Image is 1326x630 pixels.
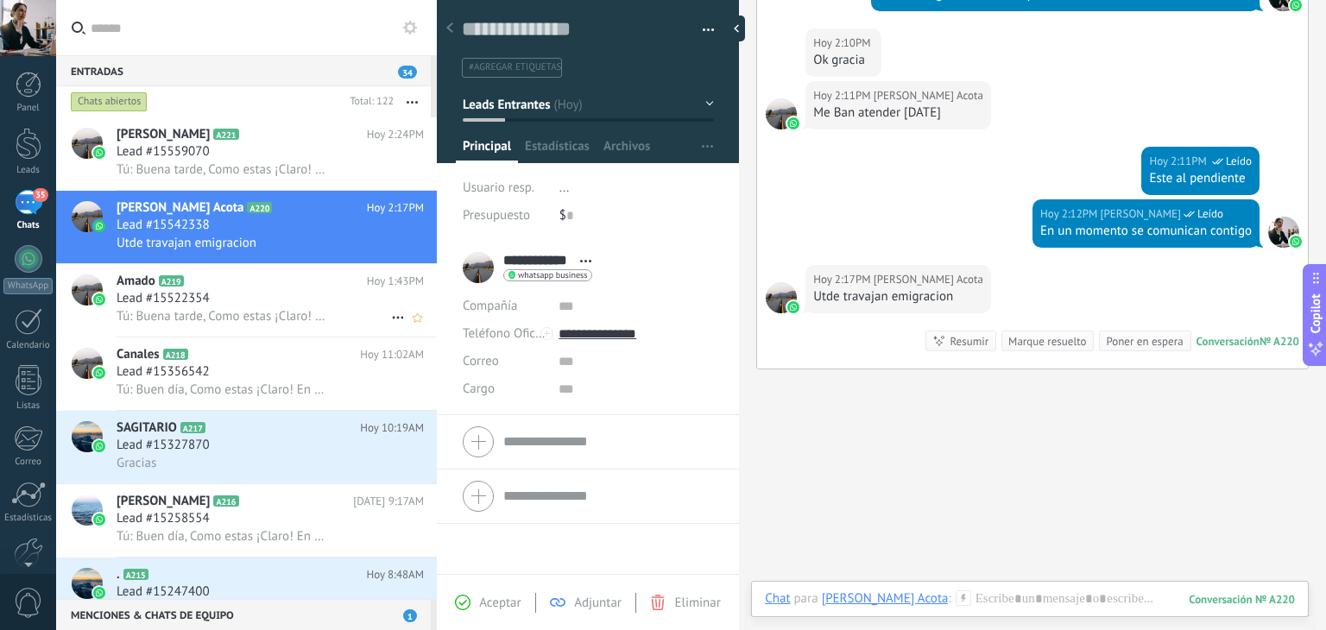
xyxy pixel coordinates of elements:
div: Hoy 2:11PM [813,87,874,104]
span: Utde travajan emigracion [117,235,256,251]
img: icon [93,293,105,306]
div: Ocultar [728,16,745,41]
a: avatariconSAGITARIOA217Hoy 10:19AMLead #15327870Gracias [56,411,437,483]
span: #agregar etiquetas [469,61,561,73]
img: icon [93,587,105,599]
div: Resumir [950,333,988,350]
div: Listas [3,400,54,412]
span: Silvia Acota [766,282,797,313]
span: para [794,590,818,608]
span: Eliminar [674,595,720,611]
span: Amado [117,273,155,290]
div: Hoy 2:11PM [1149,153,1209,170]
span: 34 [398,66,417,79]
div: Hoy 2:10PM [813,35,874,52]
div: Cargo [463,375,546,403]
div: Usuario resp. [463,174,546,202]
span: Correo [463,353,499,369]
div: Ok gracia [813,52,874,69]
span: Lead #15356542 [117,363,210,381]
div: Este al pendiente [1149,170,1252,187]
img: icon [93,220,105,232]
span: Presupuesto [463,207,530,224]
span: Hoy 1:43PM [367,273,424,290]
span: Silvia Acota [766,98,797,129]
div: Conversación [1197,334,1260,349]
span: Teléfono Oficina [463,325,552,342]
span: A221 [213,129,238,140]
span: Archivos [603,138,650,163]
span: A220 [247,202,272,213]
span: ... [559,180,570,196]
span: Tú: Buena tarde, Como estas ¡Claro! En un momento el Abogado se comunicara contigo para darte tu ... [117,308,329,324]
span: Canales [117,346,160,363]
img: waba.svg [787,301,799,313]
span: A218 [163,349,188,360]
a: avataricon[PERSON_NAME] AcotaA220Hoy 2:17PMLead #15542338Utde travajan emigracion [56,191,437,263]
span: [PERSON_NAME] Acota [117,199,243,217]
div: En un momento se comunican contigo [1040,223,1252,240]
a: avatariconAmadoA219Hoy 1:43PMLead #15522354Tú: Buena tarde, Como estas ¡Claro! En un momento el A... [56,264,437,337]
span: Hoy 8:48AM [366,566,424,583]
span: [PERSON_NAME] [117,493,210,510]
img: icon [93,513,105,526]
a: avataricon[PERSON_NAME]A221Hoy 2:24PMLead #15559070Tú: Buena tarde, Como estas ¡Claro! En un mome... [56,117,437,190]
span: Cargo [463,382,495,395]
span: Lead #15258554 [117,510,210,527]
div: $ [559,202,714,230]
div: Entradas [56,55,431,86]
span: Principal [463,138,511,163]
div: Utde travajan emigracion [813,288,983,306]
span: Tú: Buen día, Como estas ¡Claro! En el transcurso de la mañana el Abogado se comunicara contigo p... [117,528,329,545]
span: Tú: Buen día, Como estas ¡Claro! En el transcurso de la mañana el Abogado se comunicara contigo p... [117,381,329,398]
span: Lead #15327870 [117,437,210,454]
span: Gracias [117,455,156,471]
div: Chats abiertos [71,91,148,112]
span: Aceptar [479,595,521,611]
div: Menciones & Chats de equipo [56,599,431,630]
a: avataricon.A215Hoy 8:48AMLead #15247400 [56,558,437,630]
span: Susana Rocha (Sales Office) [1101,205,1181,223]
div: Chats [3,220,54,231]
span: Susana Rocha [1268,217,1299,248]
div: Me Ban atender [DATE] [813,104,983,122]
div: Leads [3,165,54,176]
span: 35 [33,188,47,202]
img: icon [93,367,105,379]
span: . [117,566,120,583]
span: Lead #15522354 [117,290,210,307]
span: Estadísticas [525,138,590,163]
span: A216 [213,495,238,507]
div: Total: 122 [343,93,394,110]
div: Correo [3,457,54,468]
button: Correo [463,348,499,375]
img: icon [93,440,105,452]
img: waba.svg [787,117,799,129]
div: Presupuesto [463,202,546,230]
span: Adjuntar [574,595,622,611]
span: Hoy 11:02AM [360,346,424,363]
span: Lead #15542338 [117,217,210,234]
span: Copilot [1307,294,1324,334]
span: SAGITARIO [117,419,177,437]
div: Hoy 2:17PM [813,271,874,288]
div: Estadísticas [3,513,54,524]
span: Silvia Acota [874,271,983,288]
span: Silvia Acota [874,87,983,104]
span: Leído [1197,205,1223,223]
span: A215 [123,569,148,580]
button: Teléfono Oficina [463,320,546,348]
span: Hoy 2:24PM [367,126,424,143]
img: waba.svg [1290,236,1302,248]
div: Silvia Acota [822,590,949,606]
span: [PERSON_NAME] [117,126,210,143]
span: A219 [159,275,184,287]
span: Leído [1226,153,1252,170]
span: Hoy 10:19AM [360,419,424,437]
span: A217 [180,422,205,433]
div: Panel [3,103,54,114]
div: WhatsApp [3,278,53,294]
span: whatsapp business [518,271,587,280]
div: № A220 [1260,334,1299,349]
div: Calendario [3,340,54,351]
